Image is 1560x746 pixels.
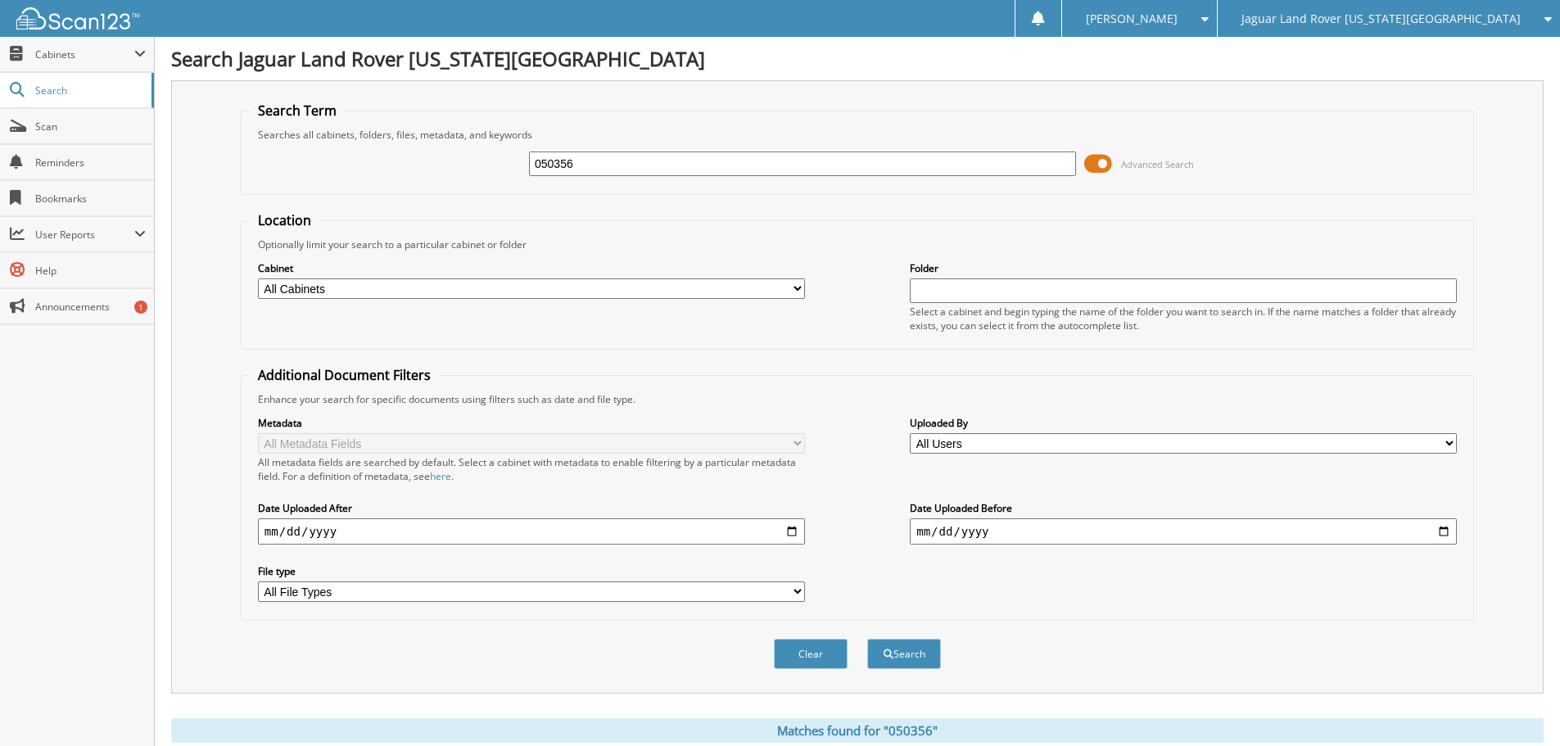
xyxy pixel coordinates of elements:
[35,192,146,206] span: Bookmarks
[258,416,805,430] label: Metadata
[35,84,143,97] span: Search
[910,416,1457,430] label: Uploaded By
[258,518,805,545] input: start
[910,305,1457,332] div: Select a cabinet and begin typing the name of the folder you want to search in. If the name match...
[250,392,1465,406] div: Enhance your search for specific documents using filters such as date and file type.
[171,45,1544,72] h1: Search Jaguar Land Rover [US_STATE][GEOGRAPHIC_DATA]
[910,261,1457,275] label: Folder
[250,211,319,229] legend: Location
[258,261,805,275] label: Cabinet
[258,564,805,578] label: File type
[250,237,1465,251] div: Optionally limit your search to a particular cabinet or folder
[134,301,147,314] div: 1
[35,47,134,61] span: Cabinets
[1241,14,1521,24] span: Jaguar Land Rover [US_STATE][GEOGRAPHIC_DATA]
[35,120,146,133] span: Scan
[35,264,146,278] span: Help
[258,501,805,515] label: Date Uploaded After
[250,102,345,120] legend: Search Term
[430,469,451,483] a: here
[1121,158,1194,170] span: Advanced Search
[910,501,1457,515] label: Date Uploaded Before
[35,156,146,170] span: Reminders
[250,128,1465,142] div: Searches all cabinets, folders, files, metadata, and keywords
[35,300,146,314] span: Announcements
[867,639,941,669] button: Search
[1086,14,1178,24] span: [PERSON_NAME]
[35,228,134,242] span: User Reports
[16,7,139,29] img: scan123-logo-white.svg
[774,639,848,669] button: Clear
[250,366,439,384] legend: Additional Document Filters
[910,518,1457,545] input: end
[258,455,805,483] div: All metadata fields are searched by default. Select a cabinet with metadata to enable filtering b...
[171,718,1544,743] div: Matches found for "050356"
